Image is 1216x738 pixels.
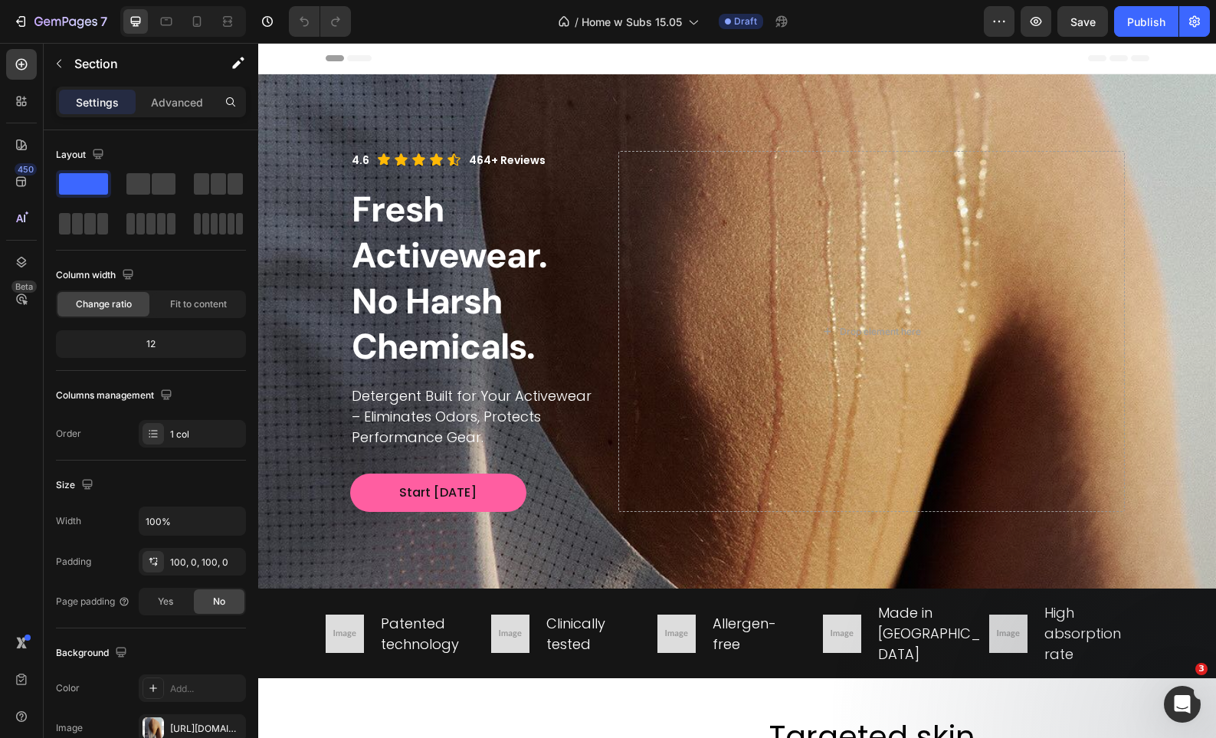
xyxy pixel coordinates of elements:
[1164,686,1201,723] iframe: Intercom live chat
[123,592,201,611] span: technology
[158,595,173,608] span: Yes
[258,43,1216,738] iframe: Design area
[56,265,137,286] div: Column width
[1057,6,1108,37] button: Save
[582,283,663,295] div: Drop element here
[56,427,81,441] div: Order
[11,280,37,293] div: Beta
[1195,663,1208,675] span: 3
[1070,15,1096,28] span: Save
[170,722,242,736] div: [URL][DOMAIN_NAME]
[56,385,175,406] div: Columns management
[582,14,682,30] span: Home w Subs 15.05
[56,681,80,695] div: Color
[1114,6,1178,37] button: Publish
[139,507,245,535] input: Auto
[734,15,757,28] span: Draft
[213,595,225,608] span: No
[786,560,863,600] span: High absorption
[15,163,37,175] div: 450
[399,572,438,610] img: 49x49
[123,571,187,590] span: Patented
[170,682,242,696] div: Add...
[620,581,722,621] span: [GEOGRAPHIC_DATA]
[565,572,603,610] img: 49x49
[170,428,242,441] div: 1 col
[59,333,243,355] div: 12
[56,721,83,735] div: Image
[1127,14,1165,30] div: Publish
[731,572,769,610] img: 49x49
[454,592,482,611] span: free
[67,572,106,610] img: 49x49
[620,560,674,579] span: Made in
[56,555,91,569] div: Padding
[289,6,351,37] div: Undo/Redo
[151,94,203,110] p: Advanced
[454,571,518,590] span: Allergen-
[575,14,579,30] span: /
[56,145,107,166] div: Layout
[76,94,119,110] p: Settings
[56,475,97,496] div: Size
[56,595,130,608] div: Page padding
[6,6,114,37] button: 7
[100,12,107,31] p: 7
[170,556,242,569] div: 100, 0, 100, 0
[288,592,333,611] span: tested
[56,514,81,528] div: Width
[76,297,132,311] span: Change ratio
[56,643,130,664] div: Background
[74,54,200,73] p: Section
[233,572,271,610] img: 49x49
[288,571,347,590] span: Clinically
[170,297,227,311] span: Fit to content
[786,602,815,621] span: rate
